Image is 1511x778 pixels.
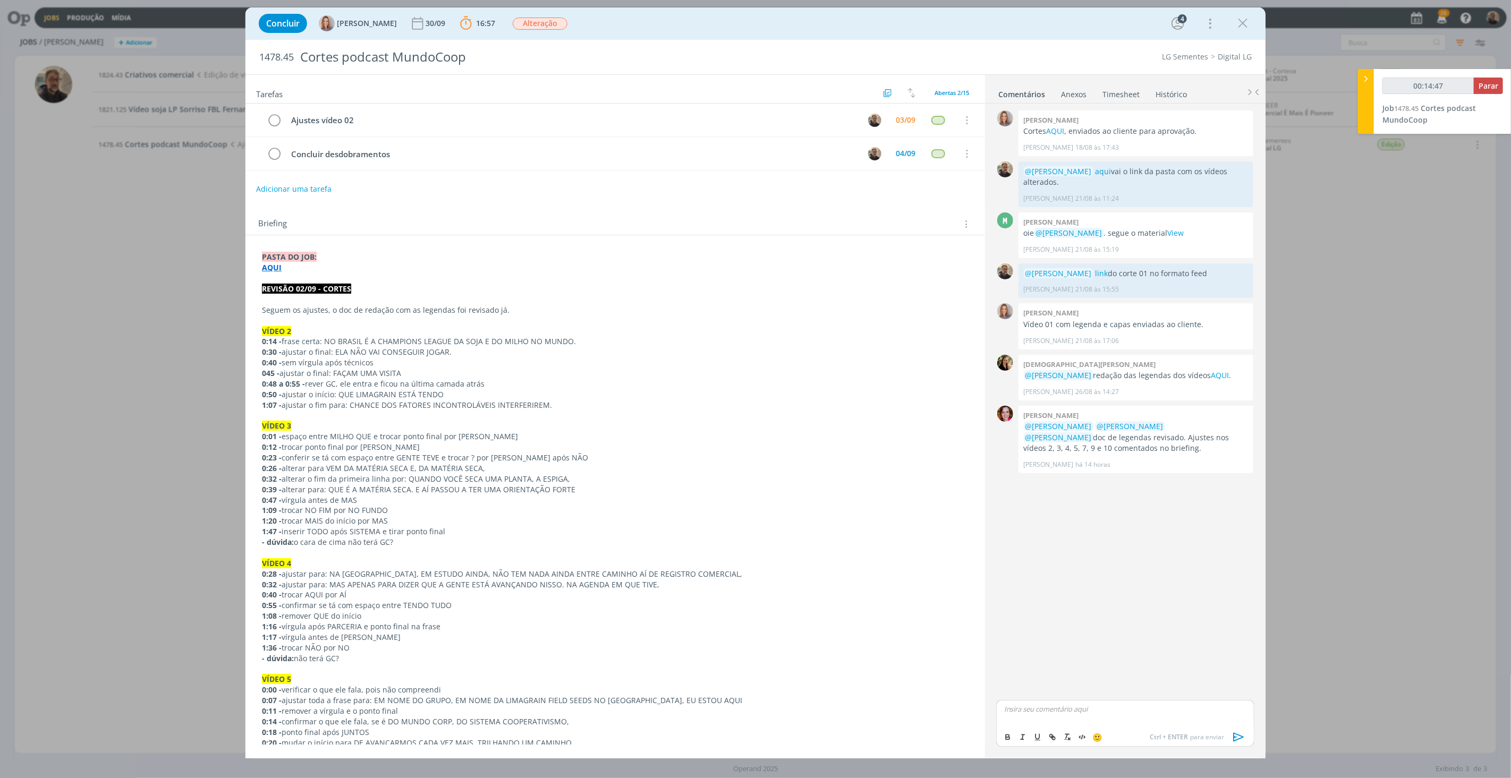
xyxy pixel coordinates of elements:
[997,110,1013,126] img: A
[262,252,317,262] strong: PASTA DO JOB:
[1394,104,1419,113] span: 1478.45
[1096,166,1111,176] a: aqui
[262,389,282,399] strong: 0:50 -
[997,355,1013,371] img: C
[262,632,282,642] strong: 1:17 -
[1024,268,1248,279] p: do corte 01 no formato feed
[1093,732,1103,742] span: 🙂
[1036,228,1102,238] span: @[PERSON_NAME]
[259,14,307,33] button: Concluir
[262,579,282,589] strong: 0:32 -
[997,406,1013,422] img: B
[262,516,282,526] strong: 1:20 -
[1024,217,1079,227] b: [PERSON_NAME]
[262,431,969,442] p: espaço entre MILHO QUE e trocar ponto final por [PERSON_NAME]
[262,495,969,506] p: vírgula antes de MAS
[262,632,969,643] p: vírgula antes de [PERSON_NAME]
[262,611,282,621] strong: 1:08 -
[1024,245,1074,254] p: [PERSON_NAME]
[868,114,881,127] img: R
[262,463,969,474] p: alterar para VEM DA MATÉRIA SECA E, DA MATÉRIA SECA,
[1024,411,1079,420] b: [PERSON_NAME]
[1024,166,1248,188] p: vai o link da pasta com os vídeos alterados.
[262,685,969,695] p: verificar o que ele fala, pois não compreendi
[1024,115,1079,125] b: [PERSON_NAME]
[262,569,282,579] strong: 0:28 -
[1025,268,1092,278] span: @[PERSON_NAME]
[1024,126,1248,136] p: Cortes , enviados ao cliente para aprovação.
[1024,460,1074,469] p: [PERSON_NAME]
[262,600,969,611] p: confirmar se tá com espaço entre TENDO TUDO
[1076,143,1119,152] span: 18/08 às 17:43
[1076,460,1111,469] span: há 14 horas
[457,15,498,32] button: 16:57
[1211,370,1229,380] a: AQUI
[262,727,282,737] strong: 0:18 -
[262,379,305,389] strong: 0:48 a 0:55 -
[867,146,882,161] button: R
[262,452,282,463] strong: 0:23 -
[262,695,282,705] strong: 0:07 -
[1162,52,1208,62] a: LG Sementes
[1076,336,1119,346] span: 21/08 às 17:06
[262,706,282,716] strong: 0:11 -
[935,89,969,97] span: Abertas 2/15
[262,685,282,695] strong: 0:00 -
[1096,268,1108,278] a: link
[262,421,291,431] strong: VÍDEO 3
[256,179,332,199] button: Adicionar uma tarefa
[262,526,282,536] strong: 1:47 -
[426,20,447,27] div: 30/09
[262,727,969,738] p: ponto final após JUNTOS
[262,600,282,610] strong: 0:55 -
[262,368,969,379] p: ajustar o final: FAÇAM UMA VISITA
[1097,421,1164,431] span: @[PERSON_NAME]
[262,326,291,336] strong: VÍDEO 2
[262,357,969,368] p: sem vírgula após técnicos
[262,589,282,600] strong: 0:40 -
[1169,15,1186,32] button: 4
[262,505,282,515] strong: 1:09 -
[867,112,882,128] button: R
[287,148,858,161] div: Concluir desdobramentos
[1024,370,1248,381] p: redação das legendas dos vídeos .
[262,611,969,621] p: remover QUE do início
[262,463,282,473] strong: 0:26 -
[1382,103,1476,125] a: Job1478.45Cortes podcast MundoCoop
[262,284,351,294] strong: REVISÃO 02/09 - CORTES
[1024,421,1248,454] p: doc de legendas revisado. Ajustes nos vídeos 2, 3, 4, 5, 7, 9 e 10 comentados no briefing.
[262,537,969,548] p: o cara de cima não terá GC?
[262,368,279,378] strong: 045 -
[1168,228,1184,238] a: View
[1024,336,1074,346] p: [PERSON_NAME]
[262,526,969,537] p: inserir TODO após SISTEMA e tirar ponto final
[896,150,915,157] div: 04/09
[513,18,567,30] span: Alteração
[245,7,1266,758] div: dialog
[262,474,282,484] strong: 0:32 -
[476,18,495,28] span: 16:57
[1102,84,1140,100] a: Timesheet
[1155,84,1187,100] a: Histórico
[262,643,282,653] strong: 1:36 -
[512,17,568,30] button: Alteração
[1150,732,1224,742] span: para enviar
[1479,81,1498,91] span: Parar
[1025,421,1092,431] span: @[PERSON_NAME]
[1024,387,1074,397] p: [PERSON_NAME]
[262,589,969,600] p: trocar AQUI por AÍ
[1076,285,1119,294] span: 21/08 às 15:55
[1024,360,1156,369] b: [DEMOGRAPHIC_DATA][PERSON_NAME]
[997,303,1013,319] img: A
[1076,194,1119,203] span: 21/08 às 11:24
[262,442,282,452] strong: 0:12 -
[259,52,294,63] span: 1478.45
[1025,370,1092,380] span: @[PERSON_NAME]
[262,569,969,579] p: ajustar para: NA [GEOGRAPHIC_DATA], EM ESTUDO AINDA, NÃO TEM NADA AINDA ENTRE CAMINHO AÍ DE REGIS...
[1024,319,1248,330] p: Vídeo 01 com legenda e capas enviadas ao cliente.
[1150,732,1190,742] span: Ctrl + ENTER
[319,15,335,31] img: A
[997,161,1013,177] img: R
[997,212,1013,228] div: M
[908,88,915,98] img: arrow-down-up.svg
